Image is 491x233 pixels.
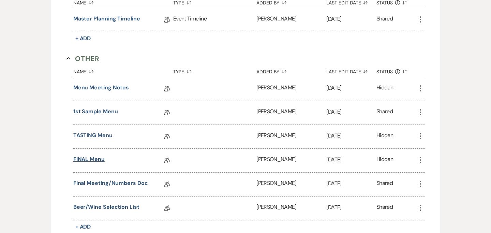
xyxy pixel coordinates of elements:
a: Master Planning Timeline [73,15,140,25]
button: Name [73,64,173,77]
div: Event Timeline [173,8,256,32]
span: + Add [75,35,91,42]
div: Hidden [376,131,393,142]
a: FINAL Menu [73,155,105,166]
a: Beer/Wine Selection List [73,203,139,214]
span: Status [376,69,393,74]
p: [DATE] [326,131,376,140]
button: Added By [256,64,326,77]
div: [PERSON_NAME] [256,196,326,220]
a: Menu Meeting Notes [73,84,129,94]
div: [PERSON_NAME] [256,101,326,125]
div: Hidden [376,84,393,94]
div: Shared [376,15,393,25]
button: + Add [73,34,93,43]
div: Shared [376,107,393,118]
button: Other [66,54,100,64]
span: Status [376,0,393,5]
p: [DATE] [326,179,376,188]
p: [DATE] [326,107,376,116]
a: Final Meeting/Numbers Doc [73,179,148,190]
div: [PERSON_NAME] [256,149,326,172]
button: Status [376,64,416,77]
span: + Add [75,223,91,230]
button: + Add [73,222,93,232]
div: [PERSON_NAME] [256,8,326,32]
p: [DATE] [326,84,376,92]
p: [DATE] [326,15,376,24]
p: [DATE] [326,203,376,212]
div: Shared [376,203,393,214]
div: Hidden [376,155,393,166]
button: Last Edit Date [326,64,376,77]
div: Shared [376,179,393,190]
div: [PERSON_NAME] [256,173,326,196]
div: [PERSON_NAME] [256,125,326,148]
a: 1st Sample Menu [73,107,118,118]
a: TASTING Menu [73,131,113,142]
div: [PERSON_NAME] [256,77,326,101]
p: [DATE] [326,155,376,164]
button: Type [173,64,256,77]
